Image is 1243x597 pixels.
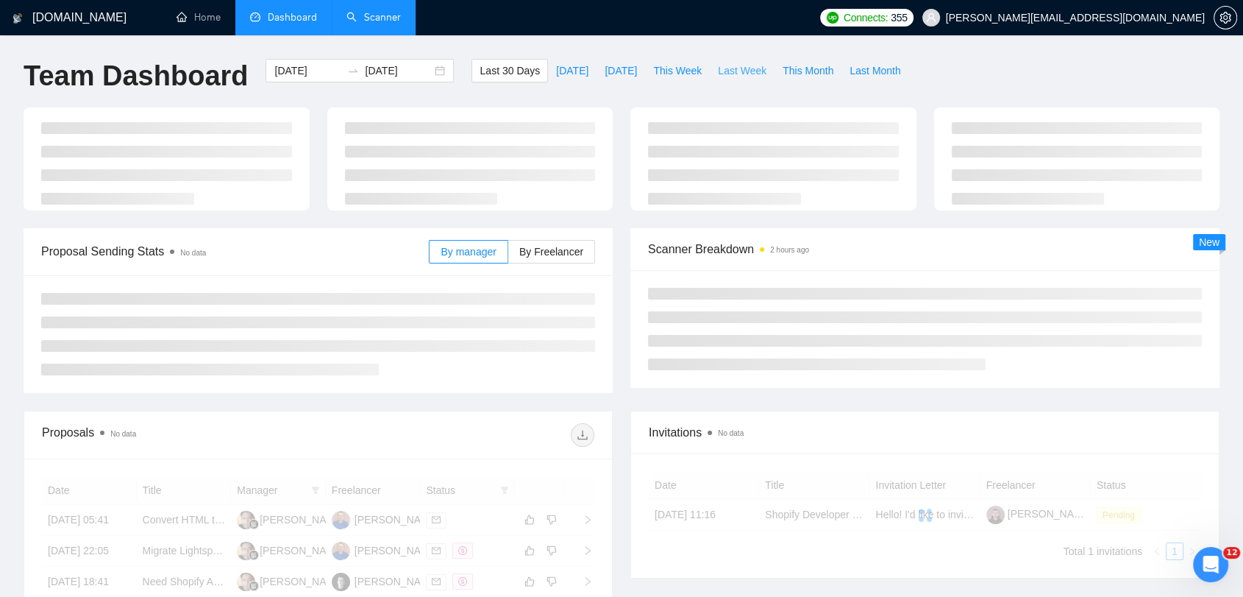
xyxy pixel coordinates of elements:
[926,13,936,23] span: user
[519,246,583,258] span: By Freelancer
[1193,547,1228,582] iframe: Intercom live chat
[556,63,588,79] span: [DATE]
[346,11,401,24] a: searchScanner
[1214,12,1237,24] a: setting
[596,59,645,82] button: [DATE]
[250,12,260,22] span: dashboard
[648,240,1202,258] span: Scanner Breakdown
[548,59,596,82] button: [DATE]
[718,429,744,437] span: No data
[1223,547,1240,559] span: 12
[347,65,359,77] span: to
[24,59,248,93] h1: Team Dashboard
[653,63,702,79] span: This Week
[347,65,359,77] span: swap-right
[841,59,908,82] button: Last Month
[718,63,766,79] span: Last Week
[783,63,833,79] span: This Month
[471,59,548,82] button: Last 30 Days
[770,246,809,254] time: 2 hours ago
[645,59,710,82] button: This Week
[365,63,432,79] input: End date
[710,59,774,82] button: Last Week
[1214,12,1236,24] span: setting
[649,423,1201,442] span: Invitations
[42,423,318,447] div: Proposals
[844,10,888,26] span: Connects:
[827,12,838,24] img: upwork-logo.png
[480,63,540,79] span: Last 30 Days
[180,249,206,257] span: No data
[177,11,221,24] a: homeHome
[274,63,341,79] input: Start date
[110,430,136,438] span: No data
[441,246,496,258] span: By manager
[891,10,907,26] span: 355
[605,63,637,79] span: [DATE]
[41,242,429,261] span: Proposal Sending Stats
[268,11,317,24] span: Dashboard
[13,7,23,30] img: logo
[1214,6,1237,29] button: setting
[850,63,900,79] span: Last Month
[1199,236,1219,248] span: New
[774,59,841,82] button: This Month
